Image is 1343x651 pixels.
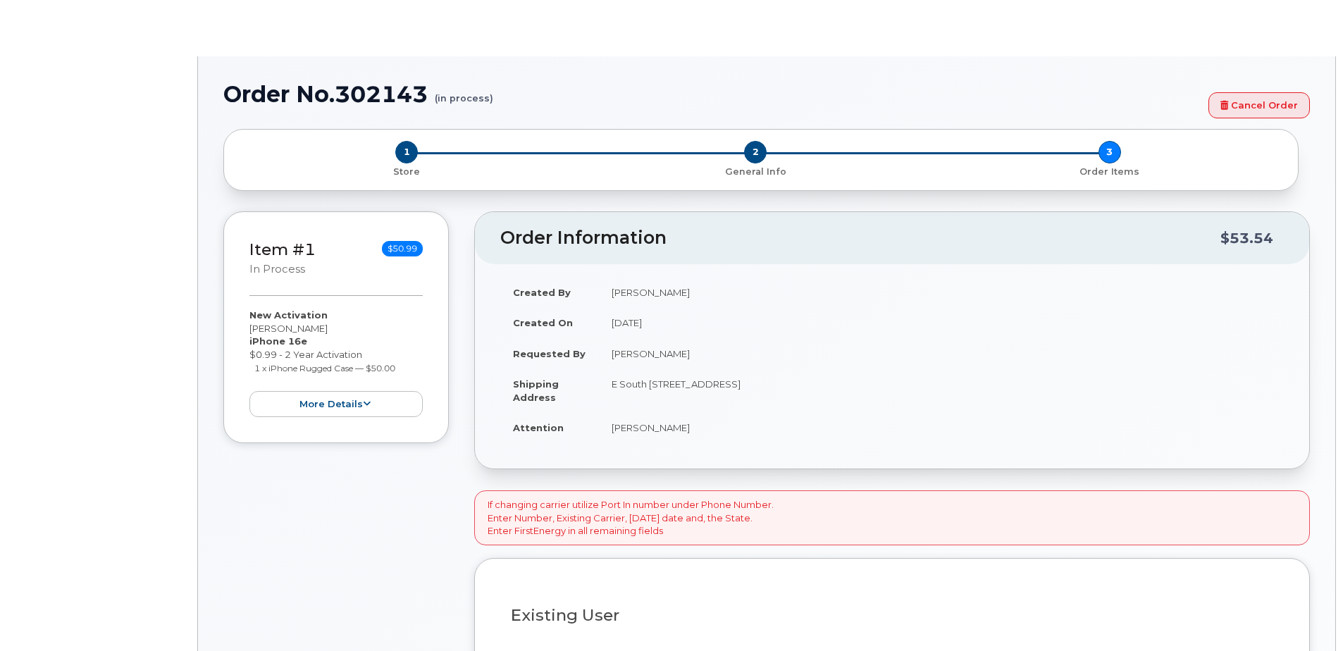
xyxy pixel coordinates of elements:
[249,335,307,347] strong: iPhone 16e
[249,263,305,275] small: in process
[599,368,1284,412] td: E South [STREET_ADDRESS]
[744,141,767,163] span: 2
[435,82,493,104] small: (in process)
[241,166,573,178] p: Store
[382,241,423,256] span: $50.99
[513,317,573,328] strong: Created On
[249,391,423,417] button: more details
[511,607,1273,624] h3: Existing User
[599,412,1284,443] td: [PERSON_NAME]
[599,338,1284,369] td: [PERSON_NAME]
[254,363,395,373] small: 1 x iPhone Rugged Case — $50.00
[249,309,423,417] div: [PERSON_NAME] $0.99 - 2 Year Activation
[249,309,328,321] strong: New Activation
[513,378,559,403] strong: Shipping Address
[235,163,578,178] a: 1 Store
[578,163,933,178] a: 2 General Info
[584,166,927,178] p: General Info
[488,498,774,538] p: If changing carrier utilize Port In number under Phone Number. Enter Number, Existing Carrier, [D...
[599,307,1284,338] td: [DATE]
[500,228,1220,248] h2: Order Information
[249,240,316,259] a: Item #1
[513,287,571,298] strong: Created By
[513,348,586,359] strong: Requested By
[395,141,418,163] span: 1
[513,422,564,433] strong: Attention
[1208,92,1310,118] a: Cancel Order
[223,82,1201,106] h1: Order No.302143
[1220,225,1273,252] div: $53.54
[599,277,1284,308] td: [PERSON_NAME]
